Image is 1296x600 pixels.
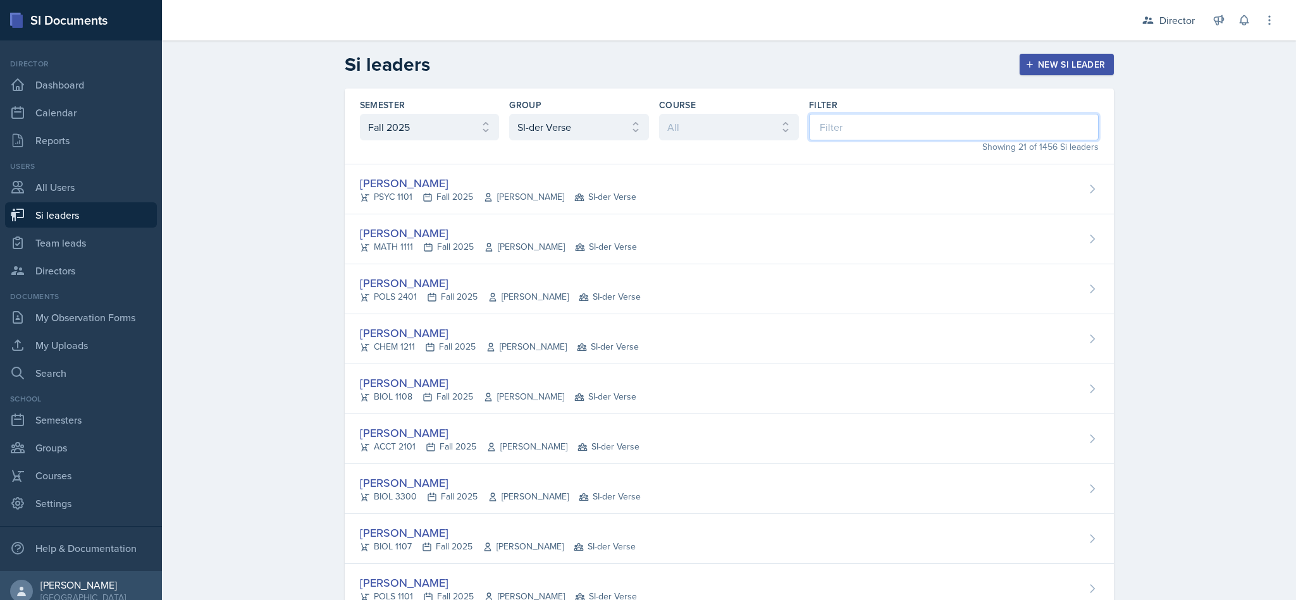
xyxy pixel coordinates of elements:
[360,240,637,254] div: MATH 1111 Fall 2025
[360,490,641,503] div: BIOL 3300 Fall 2025
[809,140,1099,154] div: Showing 21 of 1456 Si leaders
[345,514,1114,564] a: [PERSON_NAME] BIOL 1107Fall 2025[PERSON_NAME] SI-der Verse
[809,114,1099,140] input: Filter
[360,474,641,491] div: [PERSON_NAME]
[5,463,157,488] a: Courses
[5,435,157,460] a: Groups
[360,440,639,453] div: ACCT 2101 Fall 2025
[483,390,564,403] span: [PERSON_NAME]
[5,258,157,283] a: Directors
[659,99,696,111] label: Course
[574,390,636,403] span: SI-der Verse
[360,174,636,192] div: [PERSON_NAME]
[5,100,157,125] a: Calendar
[345,164,1114,214] a: [PERSON_NAME] PSYC 1101Fall 2025[PERSON_NAME] SI-der Verse
[360,324,639,341] div: [PERSON_NAME]
[5,128,157,153] a: Reports
[579,290,641,303] span: SI-der Verse
[345,414,1114,464] a: [PERSON_NAME] ACCT 2101Fall 2025[PERSON_NAME] SI-der Verse
[345,264,1114,314] a: [PERSON_NAME] POLS 2401Fall 2025[PERSON_NAME] SI-der Verse
[577,340,639,353] span: SI-der Verse
[5,161,157,172] div: Users
[483,540,564,553] span: [PERSON_NAME]
[5,202,157,228] a: Si leaders
[360,190,636,204] div: PSYC 1101 Fall 2025
[360,99,405,111] label: Semester
[360,374,636,391] div: [PERSON_NAME]
[488,490,569,503] span: [PERSON_NAME]
[5,536,157,561] div: Help & Documentation
[574,540,636,553] span: SI-der Verse
[486,340,567,353] span: [PERSON_NAME]
[5,72,157,97] a: Dashboard
[5,393,157,405] div: School
[484,240,565,254] span: [PERSON_NAME]
[360,524,636,541] div: [PERSON_NAME]
[360,340,639,353] div: CHEM 1211 Fall 2025
[5,291,157,302] div: Documents
[360,290,641,303] div: POLS 2401 Fall 2025
[5,360,157,386] a: Search
[579,490,641,503] span: SI-der Verse
[5,333,157,358] a: My Uploads
[360,540,636,553] div: BIOL 1107 Fall 2025
[488,290,569,303] span: [PERSON_NAME]
[574,190,636,204] span: SI-der Verse
[5,491,157,516] a: Settings
[509,99,541,111] label: Group
[1020,54,1114,75] button: New Si leader
[1159,13,1195,28] div: Director
[345,314,1114,364] a: [PERSON_NAME] CHEM 1211Fall 2025[PERSON_NAME] SI-der Verse
[345,364,1114,414] a: [PERSON_NAME] BIOL 1108Fall 2025[PERSON_NAME] SI-der Verse
[577,440,639,453] span: SI-der Verse
[345,464,1114,514] a: [PERSON_NAME] BIOL 3300Fall 2025[PERSON_NAME] SI-der Verse
[1028,59,1106,70] div: New Si leader
[345,53,430,76] h2: Si leaders
[5,230,157,255] a: Team leads
[5,407,157,432] a: Semesters
[486,440,567,453] span: [PERSON_NAME]
[345,214,1114,264] a: [PERSON_NAME] MATH 1111Fall 2025[PERSON_NAME] SI-der Verse
[360,274,641,291] div: [PERSON_NAME]
[360,390,636,403] div: BIOL 1108 Fall 2025
[809,99,837,111] label: Filter
[360,424,639,441] div: [PERSON_NAME]
[360,224,637,242] div: [PERSON_NAME]
[360,574,637,591] div: [PERSON_NAME]
[40,579,126,591] div: [PERSON_NAME]
[575,240,637,254] span: SI-der Verse
[483,190,564,204] span: [PERSON_NAME]
[5,305,157,330] a: My Observation Forms
[5,174,157,200] a: All Users
[5,58,157,70] div: Director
